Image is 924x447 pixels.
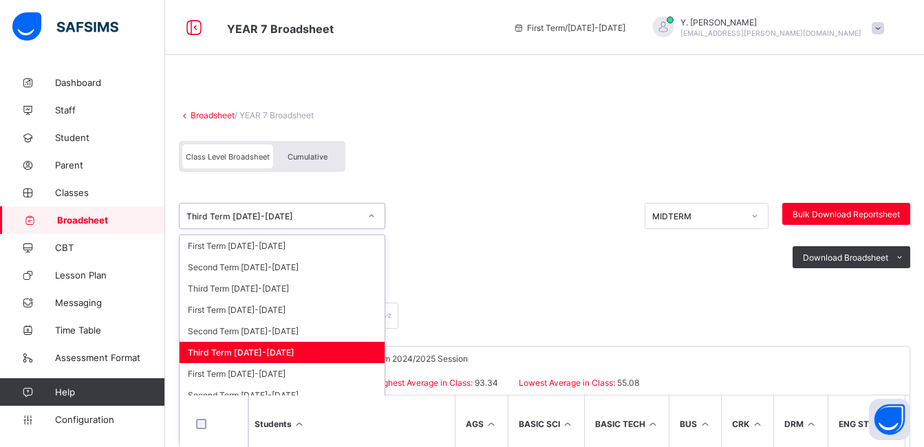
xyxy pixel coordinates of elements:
[680,17,861,28] span: Y. [PERSON_NAME]
[180,363,385,384] div: First Term [DATE]-[DATE]
[55,297,165,308] span: Messaging
[55,77,165,88] span: Dashboard
[55,160,165,171] span: Parent
[375,378,473,388] span: Highest Average in Class:
[349,353,468,364] span: Third Term 2024/2025 Session
[180,342,385,363] div: Third Term [DATE]-[DATE]
[180,299,385,320] div: First Term [DATE]-[DATE]
[191,110,235,120] a: Broadsheet
[680,29,861,37] span: [EMAIL_ADDRESS][PERSON_NAME][DOMAIN_NAME]
[55,187,165,198] span: Classes
[647,419,659,429] i: Sort in Ascending Order
[235,110,314,120] span: / YEAR 7 Broadsheet
[180,278,385,299] div: Third Term [DATE]-[DATE]
[227,22,334,36] span: Class Arm Broadsheet
[12,12,118,41] img: safsims
[180,257,385,278] div: Second Term [DATE]-[DATE]
[55,325,165,336] span: Time Table
[806,419,817,429] i: Sort in Ascending Order
[639,17,891,39] div: Y.Ajayi
[180,235,385,257] div: First Term [DATE]-[DATE]
[869,399,910,440] button: Open asap
[652,211,743,221] div: MIDTERM
[615,378,639,388] span: 55.08
[55,414,164,425] span: Configuration
[699,419,711,429] i: Sort in Ascending Order
[57,215,165,226] span: Broadsheet
[55,352,165,363] span: Assessment Format
[473,378,498,388] span: 93.34
[793,209,900,219] span: Bulk Download Reportsheet
[180,384,385,406] div: Second Term [DATE]-[DATE]
[288,152,327,162] span: Cumulative
[186,211,360,221] div: Third Term [DATE]-[DATE]
[751,419,763,429] i: Sort in Ascending Order
[513,23,625,33] span: session/term information
[55,242,165,253] span: CBT
[55,105,165,116] span: Staff
[186,152,270,162] span: Class Level Broadsheet
[55,386,164,397] span: Help
[519,378,615,388] span: Lowest Average in Class:
[486,419,497,429] i: Sort in Ascending Order
[294,419,305,429] i: Sort Ascending
[55,270,165,281] span: Lesson Plan
[803,252,888,263] span: Download Broadsheet
[562,419,574,429] i: Sort in Ascending Order
[180,320,385,342] div: Second Term [DATE]-[DATE]
[55,132,165,143] span: Student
